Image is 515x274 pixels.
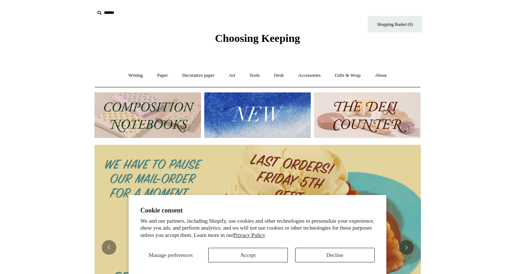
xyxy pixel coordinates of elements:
button: Manage preferences [140,248,201,262]
a: About [368,66,393,85]
span: Choosing Keeping [215,32,300,44]
a: Writing [122,66,149,85]
button: Previous [102,240,116,255]
a: Gifts & Wrap [328,66,367,85]
img: The Deli Counter [314,92,421,138]
img: New.jpg__PID:f73bdf93-380a-4a35-bcfe-7823039498e1 [204,92,311,138]
a: Choosing Keeping [215,38,300,43]
p: We and our partners, including Shopify, use cookies and other technologies to personalize your ex... [140,218,375,239]
a: Shopping Basket (0) [368,16,422,32]
img: 202302 Composition ledgers.jpg__PID:69722ee6-fa44-49dd-a067-31375e5d54ec [94,92,201,138]
a: Privacy Policy [233,232,265,238]
h2: Cookie consent [140,207,375,214]
a: Paper [150,66,174,85]
span: Manage preferences [149,252,193,258]
a: Tools [243,66,266,85]
a: Desk [267,66,290,85]
button: Accept [208,248,288,262]
button: Next [399,240,414,255]
a: Art [222,66,242,85]
button: Decline [295,248,375,262]
a: Decorative paper [176,66,221,85]
a: Accessories [291,66,327,85]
